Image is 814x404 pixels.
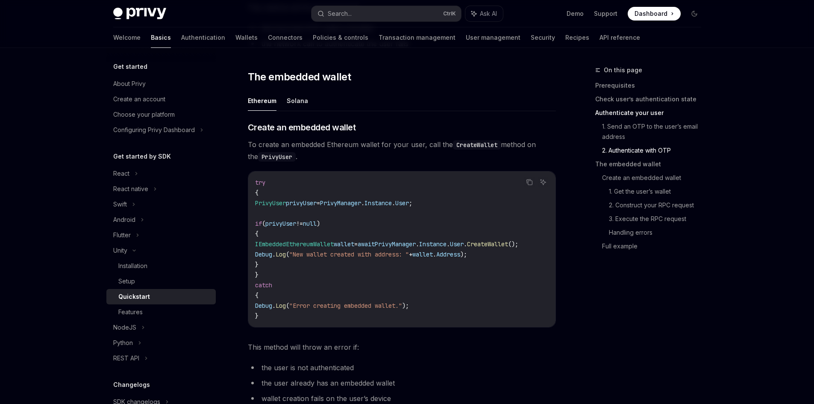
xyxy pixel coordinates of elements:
span: { [255,189,259,197]
button: Ethereum [248,91,276,111]
a: Handling errors [609,226,708,239]
a: Wallets [235,27,258,48]
span: { [255,292,259,299]
a: 2. Construct your RPC request [609,198,708,212]
span: CreateWallet [467,240,508,248]
span: ( [286,302,289,310]
span: . [272,251,276,258]
a: Policies & controls [313,27,368,48]
a: 3. Execute the RPC request [609,212,708,226]
div: About Privy [113,79,146,89]
a: Full example [602,239,708,253]
span: . [447,240,450,248]
div: Setup [118,276,135,286]
span: On this page [604,65,642,75]
span: This method will throw an error if: [248,341,556,353]
a: Features [106,304,216,320]
a: Welcome [113,27,141,48]
div: Create an account [113,94,165,104]
div: Flutter [113,230,131,240]
button: Ask AI [465,6,503,21]
span: } [255,261,259,268]
span: (); [508,240,518,248]
li: the user already has an embedded wallet [248,377,556,389]
div: Swift [113,199,127,209]
span: . [361,199,364,207]
span: To create an embedded Ethereum wallet for your user, call the method on the . [248,139,556,162]
div: React native [113,184,148,194]
button: Ask AI [538,177,549,188]
span: } [255,271,259,279]
span: try [255,179,265,186]
a: Setup [106,274,216,289]
span: Debug [255,302,272,310]
span: + [409,251,412,258]
a: Create an embedded wallet [602,171,708,185]
a: Choose your platform [106,107,216,122]
a: Authentication [181,27,225,48]
div: React [113,168,129,179]
span: Ask AI [480,9,497,18]
li: the user is not authenticated [248,362,556,374]
span: } [255,312,259,320]
a: Installation [106,258,216,274]
a: Connectors [268,27,303,48]
span: Ctrl K [443,10,456,17]
span: . [464,240,467,248]
span: catch [255,281,272,289]
span: . [392,199,395,207]
span: wallet [412,251,433,258]
span: privyUser [265,220,296,227]
span: ); [402,302,409,310]
span: Create an embedded wallet [248,121,356,133]
span: ) [317,220,320,227]
span: != [296,220,303,227]
span: Log [276,302,286,310]
span: User [395,199,409,207]
span: privyUser [286,199,317,207]
span: User [450,240,464,248]
a: 1. Send an OTP to the user’s email address [602,120,708,144]
div: NodeJS [113,322,136,333]
a: The embedded wallet [595,157,708,171]
a: Dashboard [628,7,681,21]
a: Recipes [565,27,589,48]
a: Prerequisites [595,79,708,92]
span: null [303,220,317,227]
a: About Privy [106,76,216,91]
span: . [416,240,419,248]
img: dark logo [113,8,166,20]
div: Features [118,307,143,317]
span: ; [409,199,412,207]
button: Toggle dark mode [688,7,701,21]
a: Create an account [106,91,216,107]
a: User management [466,27,520,48]
span: = [317,199,320,207]
button: Solana [287,91,308,111]
h5: Changelogs [113,380,150,390]
div: Quickstart [118,292,150,302]
a: Check user’s authentication state [595,92,708,106]
span: The embedded wallet [248,70,351,84]
h5: Get started [113,62,147,72]
span: ); [460,251,467,258]
span: Debug [255,251,272,258]
div: Choose your platform [113,109,175,120]
a: Support [594,9,617,18]
span: await [358,240,375,248]
span: wallet [334,240,354,248]
span: if [255,220,262,227]
span: Address [436,251,460,258]
div: Installation [118,261,147,271]
span: Dashboard [635,9,667,18]
span: . [272,302,276,310]
a: 2. Authenticate with OTP [602,144,708,157]
a: Basics [151,27,171,48]
span: "Error creating embedded wallet." [289,302,402,310]
button: Copy the contents from the code block [524,177,535,188]
a: Authenticate your user [595,106,708,120]
a: Security [531,27,555,48]
code: PrivyUser [258,152,296,162]
div: Python [113,338,133,348]
span: PrivyManager [320,199,361,207]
